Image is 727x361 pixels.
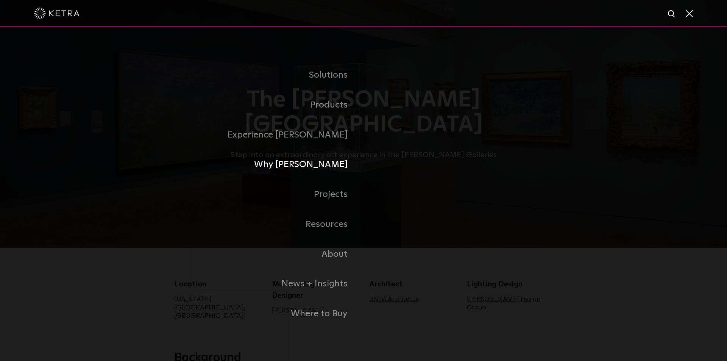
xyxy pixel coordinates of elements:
a: Where to Buy [174,299,363,329]
div: Navigation Menu [174,60,553,329]
a: Resources [174,209,363,239]
a: Experience [PERSON_NAME] [174,120,363,150]
a: Products [174,90,363,120]
a: Solutions [174,60,363,90]
img: ketra-logo-2019-white [34,8,80,19]
a: Why [PERSON_NAME] [174,150,363,180]
a: News + Insights [174,269,363,299]
a: About [174,239,363,269]
img: search icon [667,9,677,19]
a: Projects [174,180,363,209]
